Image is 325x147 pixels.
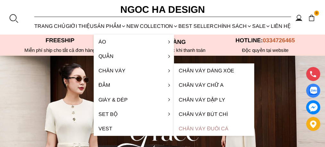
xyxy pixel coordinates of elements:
[174,63,254,78] a: Chân váy dáng xòe
[9,47,111,53] div: Miễn phí ship cho tất cả đơn hàng
[94,121,174,136] a: Vest
[98,2,227,17] a: Ngoc Ha Design
[252,18,271,35] a: SALE
[309,87,317,95] img: Display image
[9,37,111,44] p: Freeship
[271,18,291,35] a: LIÊN HỆ
[94,78,174,92] a: Đầm
[94,35,174,49] a: Áo
[306,84,320,98] a: Display image
[34,18,66,35] a: TRANG CHỦ
[314,11,319,16] span: 0
[94,63,174,78] a: Chân váy
[178,18,214,35] a: BEST SELLER
[306,100,320,114] a: messenger
[94,49,174,63] a: Quần
[65,18,94,35] a: GIỚI THIỆU
[174,107,254,121] a: Chân váy bút chì
[214,37,317,44] p: Hotline:
[174,93,254,107] a: Chân váy dập ly
[308,14,315,21] img: img-CART-ICON-ksit0nf1
[174,78,254,92] a: Chân váy chữ A
[94,107,174,121] a: Set Bộ
[94,93,174,107] a: Giày & Dép
[94,18,126,35] div: SẢN PHẨM
[214,18,252,35] div: Chính sách
[126,18,178,35] a: NEW COLLECTION
[263,37,295,44] span: 0334726465
[174,121,254,136] a: Chân váy đuôi cá
[214,47,317,53] h6: Độc quyền tại website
